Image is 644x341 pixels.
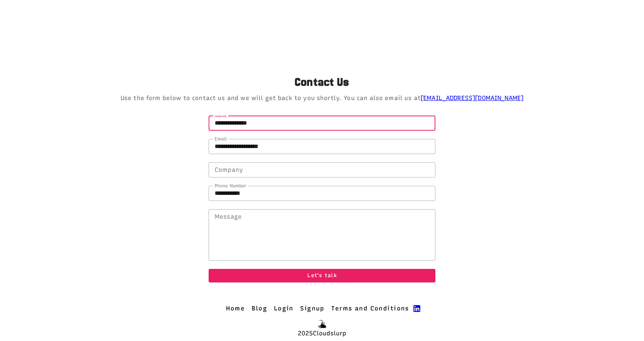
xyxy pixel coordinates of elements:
[421,94,523,102] a: [EMAIL_ADDRESS][DOMAIN_NAME]
[317,319,327,329] img: cloudslurp1.png
[307,272,337,279] span: Let's talk
[18,75,626,90] p: Contact Us
[18,93,626,103] p: Use the form below to contact us and we will get back to you shortly. You can also email us at
[331,304,409,313] a: Terms and Conditions
[273,304,294,313] a: Login
[226,304,245,313] a: Home
[300,304,325,313] a: Signup
[313,330,346,337] span: Cloudslurp
[298,329,346,338] div: 2025
[251,304,267,313] a: Blog
[209,269,435,282] button: Let's talk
